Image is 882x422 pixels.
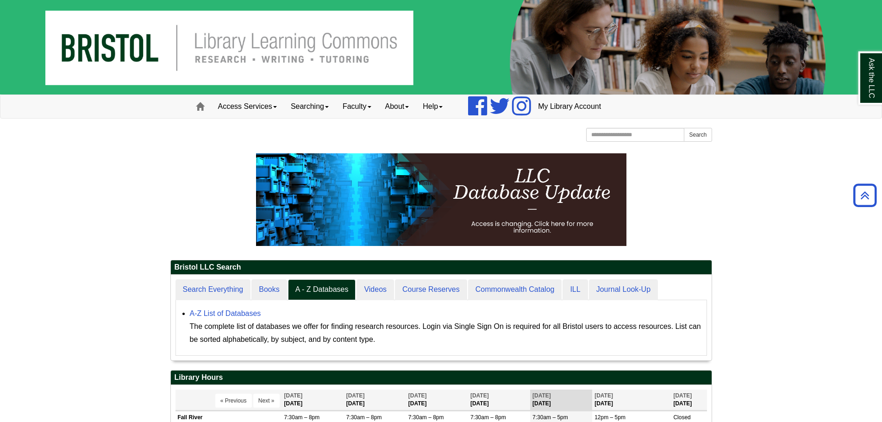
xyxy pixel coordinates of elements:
[530,390,592,410] th: [DATE]
[344,390,406,410] th: [DATE]
[532,392,551,399] span: [DATE]
[470,392,489,399] span: [DATE]
[563,279,588,300] a: ILL
[378,95,416,118] a: About
[284,392,303,399] span: [DATE]
[284,95,336,118] a: Searching
[468,390,530,410] th: [DATE]
[589,279,658,300] a: Journal Look-Up
[288,279,356,300] a: A - Z Databases
[468,279,562,300] a: Commonwealth Catalog
[408,414,444,421] span: 7:30am – 8pm
[253,394,280,408] button: Next »
[531,95,608,118] a: My Library Account
[406,390,468,410] th: [DATE]
[346,392,365,399] span: [DATE]
[175,279,251,300] a: Search Everything
[408,392,427,399] span: [DATE]
[850,189,880,202] a: Back to Top
[171,260,712,275] h2: Bristol LLC Search
[594,392,613,399] span: [DATE]
[673,414,690,421] span: Closed
[470,414,506,421] span: 7:30am – 8pm
[282,390,344,410] th: [DATE]
[395,279,467,300] a: Course Reserves
[256,153,626,246] img: HTML tutorial
[416,95,450,118] a: Help
[594,414,626,421] span: 12pm – 5pm
[346,414,382,421] span: 7:30am – 8pm
[592,390,671,410] th: [DATE]
[190,320,702,346] div: The complete list of databases we offer for finding research resources. Login via Single Sign On ...
[357,279,394,300] a: Videos
[673,392,692,399] span: [DATE]
[251,279,287,300] a: Books
[171,371,712,385] h2: Library Hours
[684,128,712,142] button: Search
[211,95,284,118] a: Access Services
[671,390,707,410] th: [DATE]
[190,309,261,317] a: A-Z List of Databases
[215,394,252,408] button: « Previous
[284,414,320,421] span: 7:30am – 8pm
[336,95,378,118] a: Faculty
[532,414,568,421] span: 7:30am – 5pm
